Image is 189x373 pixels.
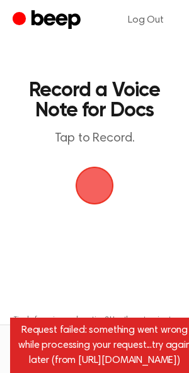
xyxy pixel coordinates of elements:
[23,81,166,121] h1: Record a Voice Note for Docs
[8,343,181,365] span: Contact us
[10,315,179,334] p: Tired of copying and pasting? Use the extension to automatically insert your recordings.
[115,5,176,35] a: Log Out
[13,8,84,33] a: Beep
[76,167,113,204] img: Beep Logo
[23,131,166,147] p: Tap to Record.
